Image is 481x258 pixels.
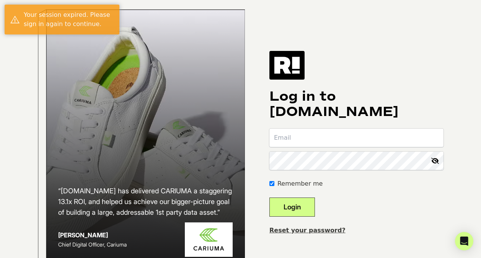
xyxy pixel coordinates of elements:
img: Retention.com [269,51,305,79]
label: Remember me [277,179,323,188]
h1: Log in to [DOMAIN_NAME] [269,89,443,119]
button: Login [269,198,315,217]
img: Cariuma [185,222,233,257]
strong: [PERSON_NAME] [58,231,108,239]
div: Open Intercom Messenger [455,232,473,250]
div: Your session expired. Please sign in again to continue. [24,10,114,29]
span: Chief Digital Officer, Cariuma [58,241,127,248]
input: Email [269,129,443,147]
h2: “[DOMAIN_NAME] has delivered CARIUMA a staggering 13.1x ROI, and helped us achieve our bigger-pic... [58,186,233,218]
a: Reset your password? [269,227,346,234]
